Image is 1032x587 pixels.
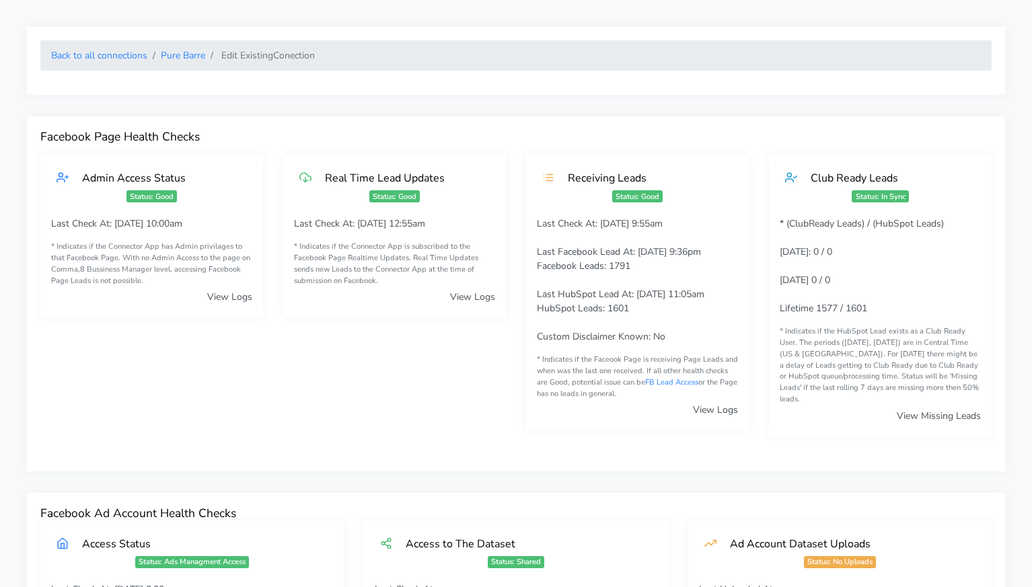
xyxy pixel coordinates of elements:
span: Custom Disclaimer Known: No [537,330,665,343]
span: Facebook Leads: 1791 [537,260,630,272]
span: * Indicates if the HubSpot Lead exists as a Club Ready User. The periods ([DATE], [DATE]) are in ... [780,326,979,404]
span: Status: In Sync [852,190,908,202]
a: View Missing Leads [897,409,981,422]
div: Club Ready Leads [797,171,975,185]
a: View Logs [450,290,495,303]
span: HubSpot Leads: 1601 [537,302,629,315]
span: Lifetime 1577 / 1601 [780,302,867,315]
span: [DATE]: 0 / 0 [780,245,832,258]
span: Last Facebook Lead At: [DATE] 9:36pm [537,245,701,258]
span: Status: Ads Managment Access [135,556,249,568]
span: [DATE] 0 / 0 [780,274,830,286]
a: View Logs [693,403,738,416]
h4: Facebook Ad Account Health Checks [40,506,992,520]
div: Access to The Dataset [392,537,651,551]
small: * Indicates if the Connector App is subscribed to the Facebook Page Realtime Updates. Real Time U... [294,241,495,286]
div: Real Time Lead Updates [311,171,490,185]
a: Back to all connections [51,49,147,62]
a: FB Lead Access [645,377,698,387]
div: Admin Access Status [69,171,247,185]
span: Status: Shared [488,556,544,568]
div: Ad Account Dataset Uploads [716,537,975,551]
a: View Logs [207,290,252,303]
li: Edit Existing Conection [205,48,315,63]
span: Status: Good [369,190,420,202]
span: * Indicates if the Faceook Page is receiving Page Leads and when was the last one received. If al... [537,354,738,398]
span: * (ClubReady Leads) / (HubSpot Leads) [780,217,944,230]
span: Status: Good [126,190,177,202]
span: Last HubSpot Lead At: [DATE] 11:05am [537,288,704,301]
div: Receiving Leads [554,171,733,185]
small: * Indicates if the Connector App has Admin privilages to that Facebook Page. With no Admin Access... [51,241,252,286]
div: Access Status [69,537,328,551]
span: Status: No Uploads [804,556,876,568]
p: Last Check At: [DATE] 10:00am [51,217,252,231]
p: Last Check At: [DATE] 12:55am [294,217,495,231]
span: Last Check At: [DATE] 9:55am [537,217,663,230]
nav: breadcrumb [40,40,992,71]
a: Pure Barre [161,49,205,62]
h4: Facebook Page Health Checks [40,130,992,144]
span: Status: Good [612,190,663,202]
